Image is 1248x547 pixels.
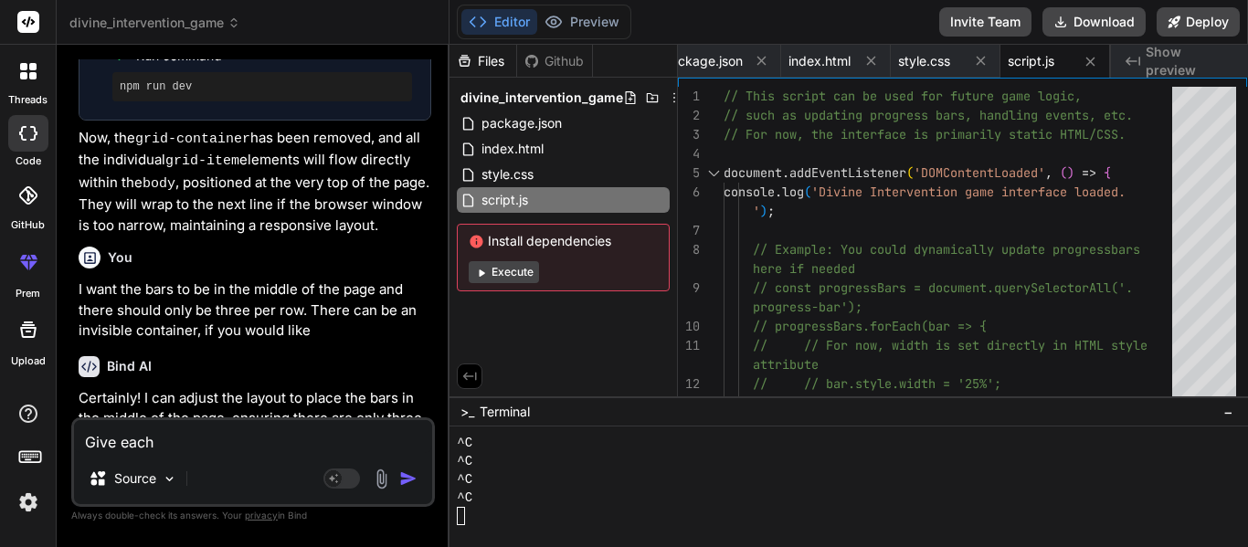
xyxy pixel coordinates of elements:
span: package.json [662,52,743,70]
span: ^C [457,489,472,507]
span: , [1045,164,1052,181]
p: Always double-check its answers. Your in Bind [71,507,435,524]
button: Download [1042,7,1146,37]
span: ' [753,203,760,219]
span: ( [1060,164,1067,181]
span: 'Divine Intervention game interface loaded. [811,184,1126,200]
span: /CSS. [1089,126,1126,142]
span: index.html [788,52,851,70]
span: // // For now, width is set directly in HTML s [753,337,1118,353]
span: ^C [457,434,472,452]
div: 11 [678,336,700,355]
span: attribute [753,356,819,373]
img: Pick Models [162,471,177,487]
span: divine_intervention_game [69,14,240,32]
div: 2 [678,106,700,125]
button: Deploy [1157,7,1240,37]
span: addEventListener [789,164,906,181]
span: ( [906,164,914,181]
textarea: Give each [74,420,432,453]
span: ) [1067,164,1074,181]
span: bars [1111,241,1140,258]
span: ^C [457,470,472,489]
h6: Bind AI [107,357,152,375]
div: 8 [678,240,700,259]
span: style.css [898,52,950,70]
label: threads [8,92,48,108]
div: 10 [678,317,700,336]
code: grid-container [135,131,250,147]
span: Terminal [480,403,530,421]
button: Execute [469,261,539,283]
span: , etc. [1089,107,1133,123]
span: . [775,184,782,200]
div: 13 [678,394,700,413]
div: 5 [678,163,700,183]
div: Github [517,52,592,70]
div: Files [449,52,516,70]
label: GitHub [11,217,45,233]
pre: npm run dev [120,79,405,94]
span: ( [804,184,811,200]
button: Preview [537,9,627,35]
div: 7 [678,221,700,240]
button: Invite Team [939,7,1031,37]
img: icon [399,469,418,488]
span: Install dependencies [469,232,658,250]
div: Click to collapse the range. [702,163,725,183]
img: attachment [371,468,392,489]
span: . [782,164,789,181]
img: settings [13,487,44,518]
span: ^C [457,452,472,470]
button: − [1220,397,1237,426]
p: Certainly! I can adjust the layout to place the bars in the middle of the page, ensuring there ar... [79,388,431,470]
div: 6 [678,183,700,202]
span: { [1104,164,1111,181]
span: // }); [753,394,797,411]
p: Now, the has been removed, and all the individual elements will flow directly within the , positi... [79,128,431,237]
h6: You [108,248,132,267]
span: // const progressBars = document.querySelectorAll( [753,279,1118,296]
span: // Example: You could dynamically update progress [753,241,1111,258]
span: // such as updating progress bars, handling events [724,107,1089,123]
code: body [143,176,175,192]
span: Show preview [1146,43,1233,79]
span: >_ [460,403,474,421]
div: 4 [678,144,700,163]
span: document [724,164,782,181]
div: 3 [678,125,700,144]
span: log [782,184,804,200]
button: Editor [461,9,537,35]
span: ) [760,203,767,219]
span: console [724,184,775,200]
label: Upload [11,353,46,369]
span: '. [1118,279,1133,296]
span: privacy [245,510,278,521]
span: // progressBars.forEach(bar => { [753,318,987,334]
span: // // bar.style.width = '25%'; [753,375,1001,392]
label: prem [16,286,40,301]
span: script.js [480,189,530,211]
span: // For now, the interface is primarily static HTML [724,126,1089,142]
p: Source [114,469,156,488]
div: 1 [678,87,700,106]
span: − [1223,403,1233,421]
label: code [16,153,41,169]
span: script.js [1008,52,1054,70]
span: progress-bar'); [753,299,862,315]
span: tyle [1118,337,1148,353]
span: 'DOMContentLoaded' [914,164,1045,181]
span: here if needed [753,260,855,277]
span: divine_intervention_game [460,89,623,107]
span: => [1082,164,1096,181]
span: index.html [480,138,545,160]
span: style.css [480,163,535,185]
div: 9 [678,279,700,298]
div: 12 [678,374,700,394]
p: I want the bars to be in the middle of the page and there should only be three per row. There can... [79,279,431,342]
span: ; [767,203,775,219]
span: // This script can be used for future game logic, [724,88,1082,104]
span: package.json [480,112,564,134]
code: grid-item [165,153,239,169]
